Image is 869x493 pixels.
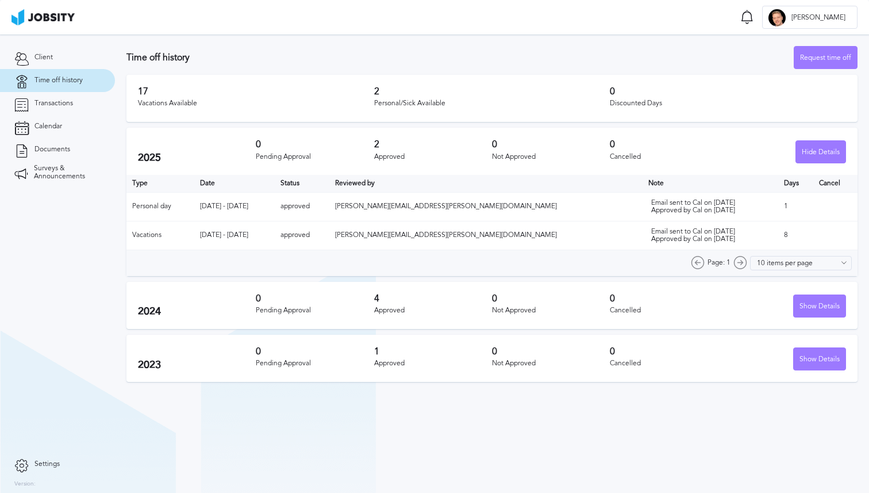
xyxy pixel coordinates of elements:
h3: Time off history [126,52,794,63]
th: Toggle SortBy [194,175,275,192]
div: Cancelled [610,360,728,368]
td: Vacations [126,221,194,250]
th: Toggle SortBy [643,175,778,192]
th: Toggle SortBy [329,175,643,192]
h3: 1 [374,346,492,357]
div: Email sent to Cal on [DATE] Approved by Cal on [DATE] [651,199,766,215]
span: Surveys & Announcements [34,165,101,181]
th: Toggle SortBy [275,175,329,192]
span: Page: 1 [707,259,730,267]
div: Not Approved [492,153,610,161]
div: Request time off [794,47,857,70]
button: Hide Details [795,140,846,163]
div: Not Approved [492,307,610,315]
div: Not Approved [492,360,610,368]
td: approved [275,221,329,250]
th: Days [778,175,814,192]
div: Email sent to Cal on [DATE] Approved by Cal on [DATE] [651,228,766,244]
span: Transactions [34,100,73,108]
div: Discounted Days [610,100,846,108]
button: Show Details [793,347,846,370]
span: [PERSON_NAME][EMAIL_ADDRESS][PERSON_NAME][DOMAIN_NAME] [335,202,557,210]
div: Vacations Available [138,100,374,108]
td: [DATE] - [DATE] [194,192,275,221]
th: Cancel [813,175,858,192]
h3: 0 [610,86,846,97]
td: [DATE] - [DATE] [194,221,275,250]
button: Show Details [793,295,846,318]
div: Pending Approval [256,307,374,315]
h3: 0 [256,293,374,304]
span: Client [34,53,53,62]
h3: 0 [256,346,374,357]
div: Cancelled [610,307,728,315]
span: Calendar [34,123,62,131]
label: Version: [14,481,36,488]
span: [PERSON_NAME][EMAIL_ADDRESS][PERSON_NAME][DOMAIN_NAME] [335,231,557,239]
span: Time off history [34,77,83,85]
img: ab4bad089aa723f57921c736e9817d99.png [11,9,75,25]
div: Pending Approval [256,360,374,368]
div: D [768,9,786,26]
span: Settings [34,460,60,468]
h2: 2023 [138,359,256,371]
div: Hide Details [796,141,845,164]
td: approved [275,192,329,221]
h3: 0 [610,139,728,150]
h3: 17 [138,86,374,97]
td: 1 [778,192,814,221]
h2: 2024 [138,305,256,318]
h3: 0 [492,346,610,357]
h3: 0 [492,139,610,150]
div: Personal/Sick Available [374,100,610,108]
td: Personal day [126,192,194,221]
div: Pending Approval [256,153,374,161]
h3: 2 [374,139,492,150]
button: Request time off [794,46,858,69]
h3: 0 [492,293,610,304]
h3: 2 [374,86,610,97]
span: Documents [34,146,70,154]
button: D[PERSON_NAME] [762,6,858,29]
div: Approved [374,360,492,368]
td: 8 [778,221,814,250]
div: Cancelled [610,153,728,161]
th: Type [126,175,194,192]
div: Approved [374,307,492,315]
h3: 0 [256,139,374,150]
span: [PERSON_NAME] [786,14,851,22]
h3: 0 [610,346,728,357]
div: Show Details [794,348,845,371]
h2: 2025 [138,152,256,164]
h3: 4 [374,293,492,304]
div: Show Details [794,295,845,318]
div: Approved [374,153,492,161]
h3: 0 [610,293,728,304]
